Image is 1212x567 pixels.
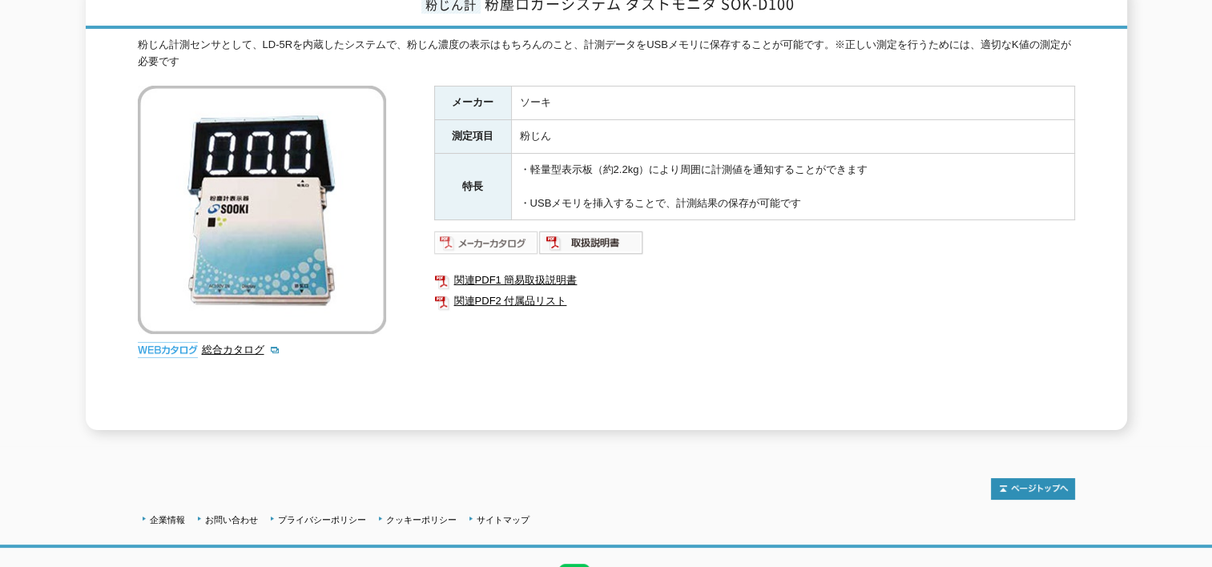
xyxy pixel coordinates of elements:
a: クッキーポリシー [386,515,457,525]
img: webカタログ [138,342,198,358]
img: 粉塵ロガーシステム ダストモニタ SOK-D100 [138,86,386,334]
th: メーカー [434,86,511,120]
a: 総合カタログ [202,344,280,356]
div: 粉じん計測センサとして、LD-5Rを内蔵したシステムで、粉じん濃度の表示はもちろんのこと、計測データをUSBメモリに保存することが可能です。※正しい測定を行うためには、適切なK値の測定が必要です [138,37,1075,70]
a: 関連PDF2 付属品リスト [434,291,1075,312]
th: 測定項目 [434,120,511,154]
img: メーカーカタログ [434,230,539,255]
a: 企業情報 [150,515,185,525]
a: 取扱説明書 [539,241,644,253]
a: プライバシーポリシー [278,515,366,525]
img: 取扱説明書 [539,230,644,255]
a: お問い合わせ [205,515,258,525]
a: サイトマップ [477,515,529,525]
a: メーカーカタログ [434,241,539,253]
td: ・軽量型表示板（約2.2kg）により周囲に計測値を通知することができます ・USBメモリを挿入することで、計測結果の保存が可能です [511,154,1074,220]
img: トップページへ [991,478,1075,500]
td: ソーキ [511,86,1074,120]
td: 粉じん [511,120,1074,154]
a: 関連PDF1 簡易取扱説明書 [434,270,1075,291]
th: 特長 [434,154,511,220]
